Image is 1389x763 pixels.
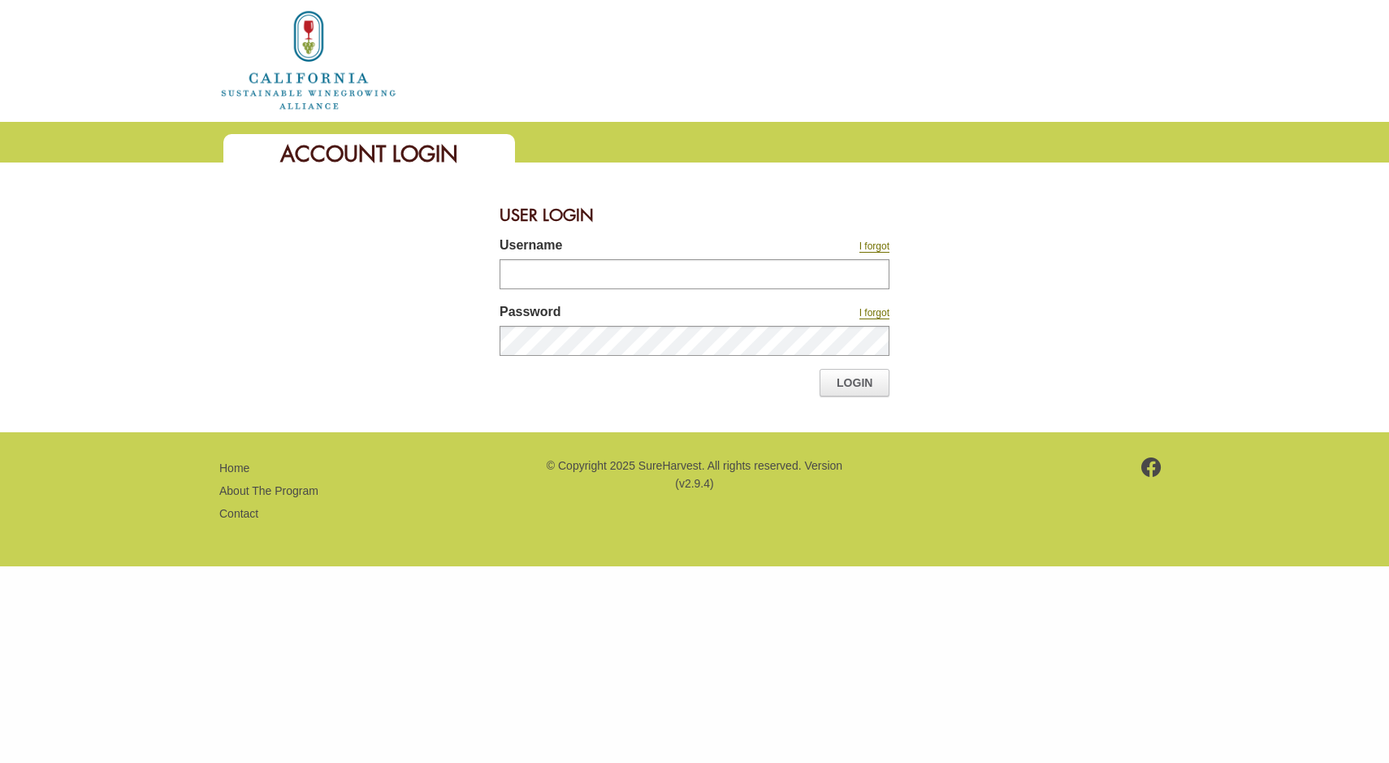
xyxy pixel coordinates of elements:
[1141,457,1162,477] img: footer-facebook.png
[859,307,889,319] a: I forgot
[820,369,889,397] a: Login
[219,52,398,66] a: Home
[219,462,249,475] a: Home
[280,140,458,168] span: Account Login
[500,236,751,259] label: Username
[219,484,318,497] a: About The Program
[219,507,258,520] a: Contact
[500,195,889,236] div: User Login
[500,302,751,326] label: Password
[219,8,398,112] img: logo_cswa2x.png
[859,241,889,253] a: I forgot
[544,457,845,493] p: © Copyright 2025 SureHarvest. All rights reserved. Version (v2.9.4)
